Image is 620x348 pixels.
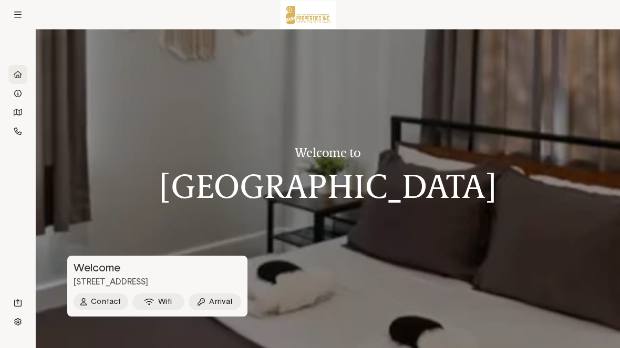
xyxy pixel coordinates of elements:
li: Navigation item [8,65,27,84]
button: Contact [74,293,128,310]
h3: Welcome [67,262,245,275]
li: Navigation item [8,84,27,103]
h1: [GEOGRAPHIC_DATA] [159,168,497,205]
img: Logo [281,1,336,29]
button: Arrival [189,293,241,310]
p: [STREET_ADDRESS] [67,277,247,288]
li: Navigation item [8,312,27,331]
button: Wifi [132,293,185,310]
li: Navigation item [8,293,27,312]
li: Navigation item [8,122,27,141]
h3: Welcome to [159,146,497,160]
li: Navigation item [8,103,27,122]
